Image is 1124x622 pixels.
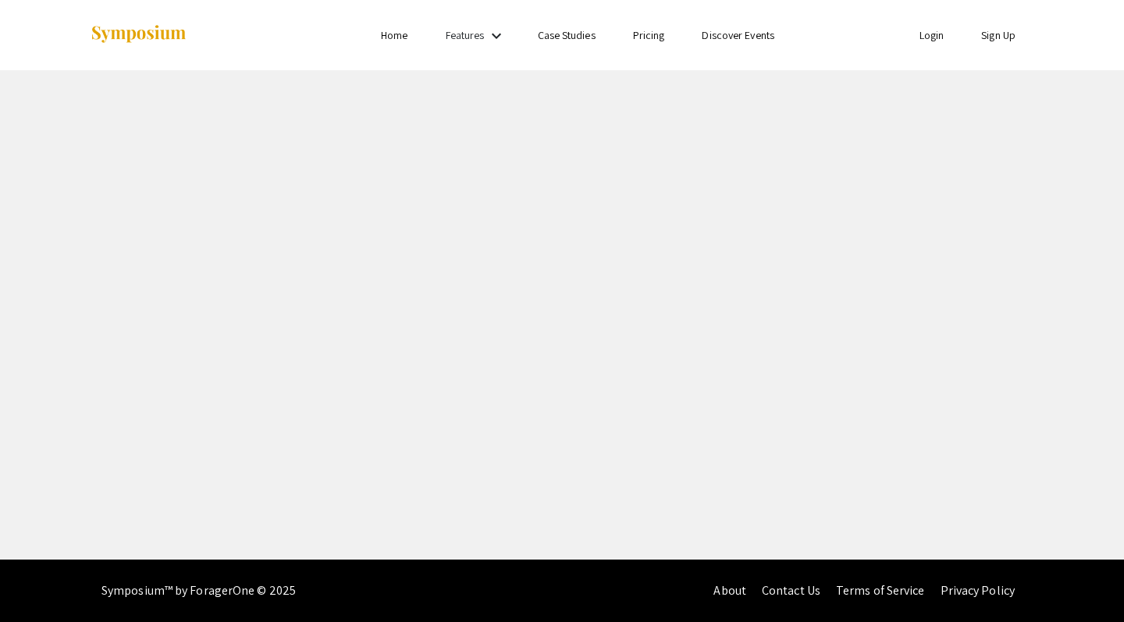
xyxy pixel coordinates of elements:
[919,28,944,42] a: Login
[90,24,187,45] img: Symposium by ForagerOne
[446,28,485,42] a: Features
[981,28,1016,42] a: Sign Up
[836,582,925,599] a: Terms of Service
[538,28,596,42] a: Case Studies
[633,28,665,42] a: Pricing
[101,560,296,622] div: Symposium™ by ForagerOne © 2025
[381,28,407,42] a: Home
[702,28,774,42] a: Discover Events
[487,27,506,45] mat-icon: Expand Features list
[713,582,746,599] a: About
[941,582,1015,599] a: Privacy Policy
[762,582,820,599] a: Contact Us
